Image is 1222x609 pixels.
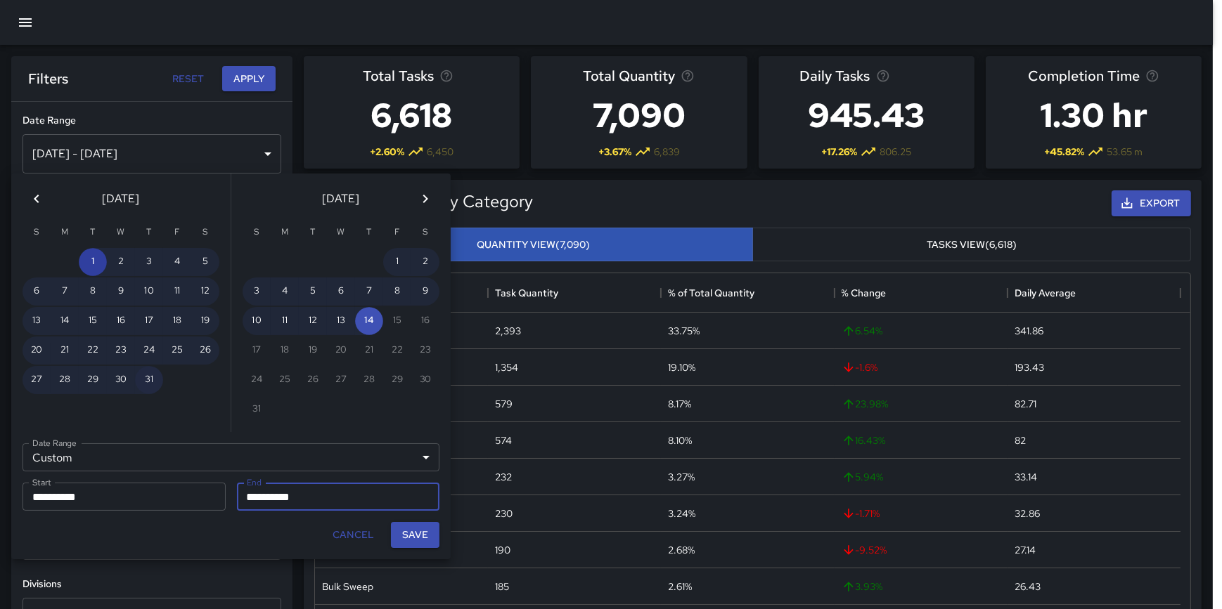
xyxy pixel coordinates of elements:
[272,218,297,247] span: Monday
[327,522,380,548] button: Cancel
[244,218,269,247] span: Sunday
[22,336,51,365] button: 20
[191,277,219,306] button: 12
[356,218,382,247] span: Thursday
[299,277,327,306] button: 5
[163,336,191,365] button: 25
[51,366,79,394] button: 28
[355,277,383,306] button: 7
[299,307,327,335] button: 12
[24,218,49,247] span: Sunday
[103,189,140,209] span: [DATE]
[243,307,271,335] button: 10
[136,218,162,247] span: Thursday
[51,336,79,365] button: 21
[107,248,135,276] button: 2
[79,307,107,335] button: 15
[79,248,107,276] button: 1
[391,522,439,548] button: Save
[193,218,218,247] span: Saturday
[79,336,107,365] button: 22
[80,218,105,247] span: Tuesday
[79,366,107,394] button: 29
[247,476,262,488] label: End
[32,476,51,488] label: Start
[385,218,410,247] span: Friday
[107,277,135,306] button: 9
[79,277,107,306] button: 8
[52,218,77,247] span: Monday
[355,307,383,335] button: 14
[411,248,439,276] button: 2
[51,277,79,306] button: 7
[51,307,79,335] button: 14
[328,218,354,247] span: Wednesday
[300,218,326,247] span: Tuesday
[32,437,77,449] label: Date Range
[135,307,163,335] button: 17
[165,218,190,247] span: Friday
[383,277,411,306] button: 8
[243,277,271,306] button: 3
[271,307,299,335] button: 11
[135,277,163,306] button: 10
[163,307,191,335] button: 18
[191,336,219,365] button: 26
[135,336,163,365] button: 24
[323,189,360,209] span: [DATE]
[135,366,163,394] button: 31
[191,307,219,335] button: 19
[383,248,411,276] button: 1
[327,307,355,335] button: 13
[271,277,299,306] button: 4
[22,185,51,213] button: Previous month
[411,277,439,306] button: 9
[327,277,355,306] button: 6
[22,307,51,335] button: 13
[163,277,191,306] button: 11
[191,248,219,276] button: 5
[413,218,438,247] span: Saturday
[22,277,51,306] button: 6
[411,185,439,213] button: Next month
[163,248,191,276] button: 4
[107,366,135,394] button: 30
[107,307,135,335] button: 16
[107,336,135,365] button: 23
[108,218,134,247] span: Wednesday
[22,366,51,394] button: 27
[22,443,439,471] div: Custom
[135,248,163,276] button: 3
